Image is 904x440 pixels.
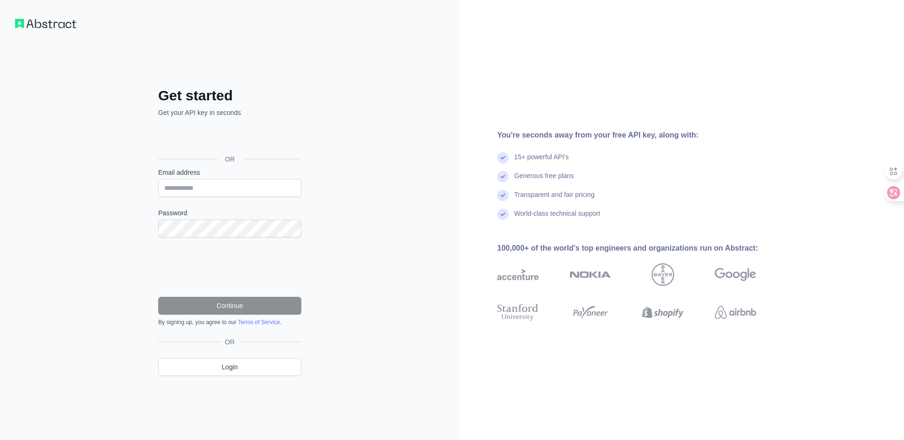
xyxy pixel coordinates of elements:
[238,319,280,326] a: Terms of Service
[497,190,508,201] img: check mark
[158,208,301,218] label: Password
[158,318,301,326] div: By signing up, you agree to our .
[158,168,301,177] label: Email address
[715,263,756,286] img: google
[497,263,539,286] img: accenture
[497,243,786,254] div: 100,000+ of the world's top engineers and organizations run on Abstract:
[218,155,242,164] span: OR
[158,297,301,315] button: Continue
[514,171,574,190] div: Generous free plans
[642,302,684,323] img: shopify
[158,108,301,117] p: Get your API key in seconds
[497,152,508,163] img: check mark
[514,209,600,228] div: World-class technical support
[15,19,76,28] img: Workflow
[158,249,301,285] iframe: reCAPTCHA
[497,302,539,323] img: stanford university
[221,337,239,347] span: OR
[158,87,301,104] h2: Get started
[570,263,611,286] img: nokia
[497,209,508,220] img: check mark
[158,358,301,376] a: Login
[497,171,508,182] img: check mark
[153,128,304,148] iframe: 「使用 Google 帳戶登入」按鈕
[570,302,611,323] img: payoneer
[514,152,569,171] div: 15+ powerful API's
[497,130,786,141] div: You're seconds away from your free API key, along with:
[514,190,595,209] div: Transparent and fair pricing
[715,302,756,323] img: airbnb
[652,263,674,286] img: bayer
